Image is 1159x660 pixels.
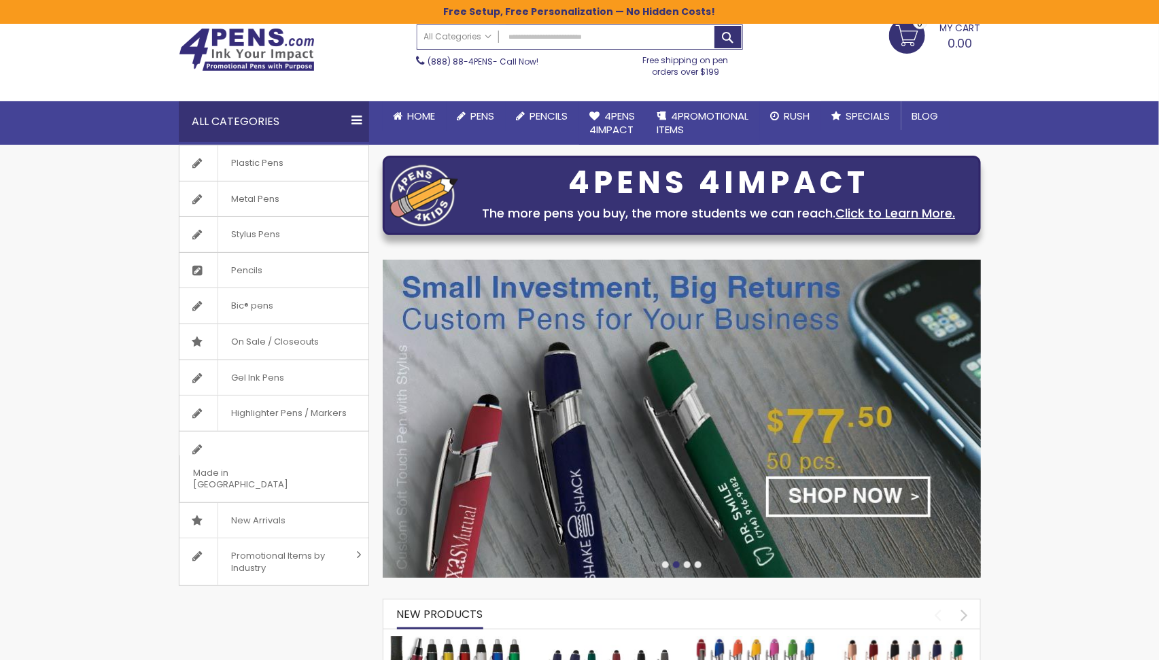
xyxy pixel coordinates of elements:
span: New Arrivals [218,503,300,538]
span: 0.00 [948,35,973,52]
a: (888) 88-4PENS [428,56,494,67]
div: next [953,603,977,627]
a: Custom Soft Touch Metal Pen - Stylus Top [539,636,674,647]
a: Specials [821,101,901,131]
a: Rush [760,101,821,131]
a: 4PROMOTIONALITEMS [646,101,760,145]
a: On Sale / Closeouts [179,324,368,360]
span: New Products [397,606,483,622]
span: On Sale / Closeouts [218,324,333,360]
span: Blog [912,109,939,123]
a: Stylus Pens [179,217,368,252]
a: All Categories [417,25,499,48]
a: Bic® pens [179,288,368,324]
img: /custom-soft-touch-pen-metal-barrel.html [383,260,981,578]
span: Made in [GEOGRAPHIC_DATA] [179,455,334,502]
a: Click to Learn More. [836,205,956,222]
span: Pencils [218,253,277,288]
a: Pencils [506,101,579,131]
a: Gel Ink Pens [179,360,368,396]
span: Plastic Pens [218,145,298,181]
span: Promotional Items by Industry [218,538,352,585]
span: All Categories [424,31,492,42]
a: Pencils [179,253,368,288]
span: Home [408,109,436,123]
div: 4PENS 4IMPACT [465,169,973,197]
a: 0.00 0 [889,18,981,52]
span: Highlighter Pens / Markers [218,396,361,431]
a: New Arrivals [179,503,368,538]
a: The Barton Custom Pens Special Offer [390,636,525,647]
div: All Categories [179,101,369,142]
a: Ellipse Softy Rose Gold Classic with Stylus Pen - Silver Laser [837,636,973,647]
span: Specials [846,109,890,123]
span: Pencils [530,109,568,123]
a: Highlighter Pens / Markers [179,396,368,431]
a: Blog [901,101,950,131]
a: Home [383,101,447,131]
span: 4Pens 4impact [590,109,636,137]
span: Bic® pens [218,288,288,324]
span: Rush [784,109,810,123]
img: 4Pens Custom Pens and Promotional Products [179,28,315,71]
span: Pens [471,109,495,123]
span: Stylus Pens [218,217,294,252]
div: The more pens you buy, the more students we can reach. [465,204,973,223]
a: Promotional Items by Industry [179,538,368,585]
a: 4Pens4impact [579,101,646,145]
div: Free shipping on pen orders over $199 [629,50,743,77]
span: 4PROMOTIONAL ITEMS [657,109,749,137]
a: Ellipse Softy Brights with Stylus Pen - Laser [688,636,823,647]
a: Made in [GEOGRAPHIC_DATA] [179,432,368,502]
div: prev [927,603,950,627]
span: - Call Now! [428,56,539,67]
span: Metal Pens [218,181,294,217]
a: Pens [447,101,506,131]
a: Plastic Pens [179,145,368,181]
span: Gel Ink Pens [218,360,298,396]
a: Metal Pens [179,181,368,217]
img: four_pen_logo.png [390,164,458,226]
